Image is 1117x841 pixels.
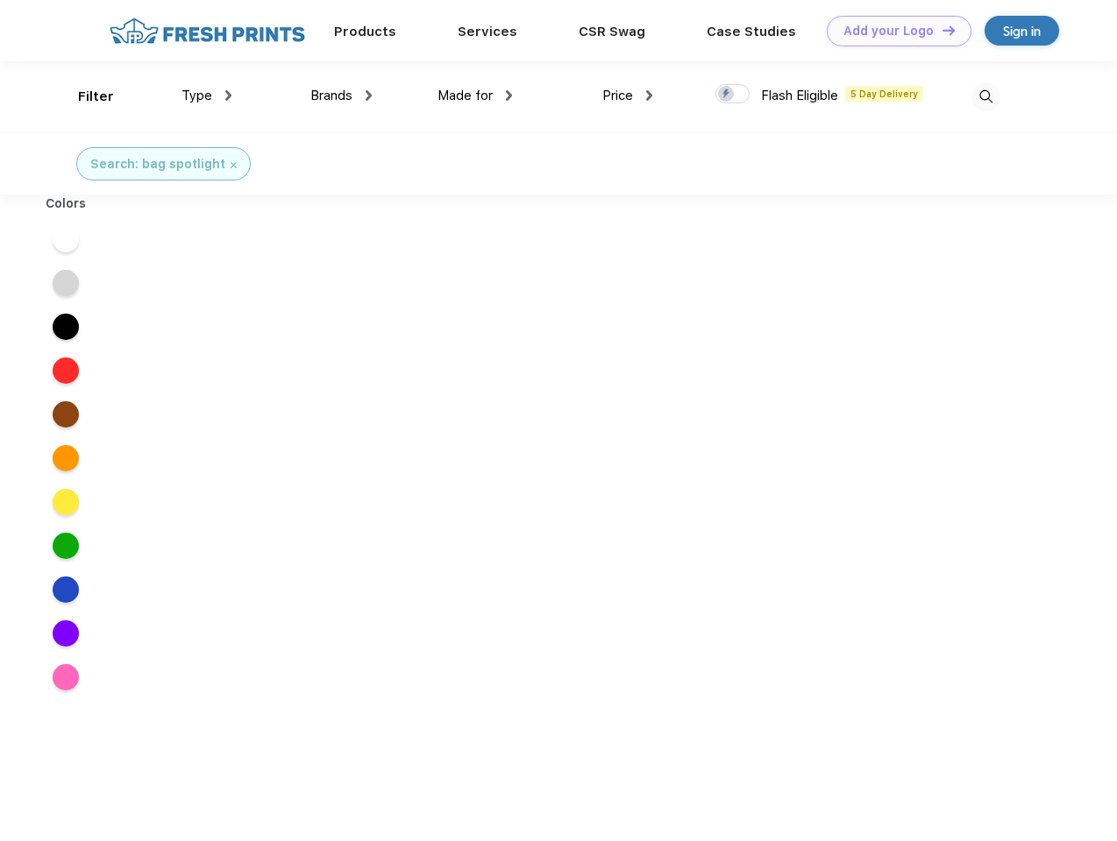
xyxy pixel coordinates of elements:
[602,88,633,103] span: Price
[181,88,212,103] span: Type
[646,90,652,101] img: dropdown.png
[104,16,310,46] img: fo%20logo%202.webp
[310,88,352,103] span: Brands
[438,88,493,103] span: Made for
[843,24,934,39] div: Add your Logo
[32,194,100,213] div: Colors
[506,90,512,101] img: dropdown.png
[90,155,225,173] div: Search: bag spotlight
[971,82,1000,111] img: desktop_search.svg
[366,90,372,101] img: dropdown.png
[985,16,1059,46] a: Sign in
[845,86,923,102] span: 5 Day Delivery
[761,88,838,103] span: Flash Eligible
[943,25,955,35] img: DT
[1003,21,1041,41] div: Sign in
[231,162,237,168] img: filter_cancel.svg
[334,24,396,39] a: Products
[225,90,231,101] img: dropdown.png
[78,87,114,107] div: Filter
